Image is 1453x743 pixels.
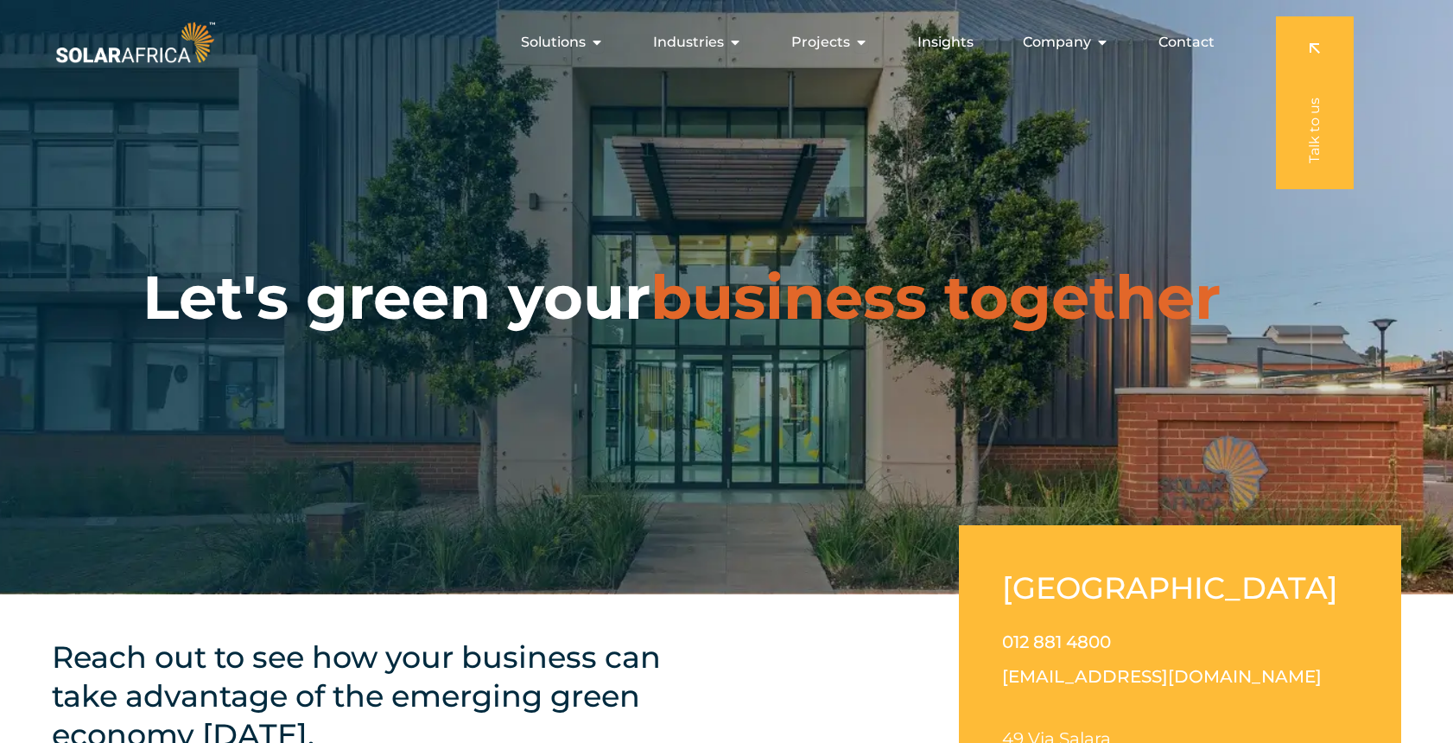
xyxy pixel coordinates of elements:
h2: [GEOGRAPHIC_DATA] [1002,568,1352,607]
span: Industries [653,32,724,53]
h1: Let's green your [143,261,1221,334]
nav: Menu [219,25,1228,60]
a: Contact [1158,32,1215,53]
a: 012 881 4800 [1002,632,1111,652]
span: Solutions [521,32,586,53]
div: Menu Toggle [219,25,1228,60]
a: [EMAIL_ADDRESS][DOMAIN_NAME] [1002,666,1322,687]
span: business together [650,260,1221,334]
a: Insights [917,32,974,53]
span: Projects [791,32,850,53]
span: Company [1023,32,1091,53]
